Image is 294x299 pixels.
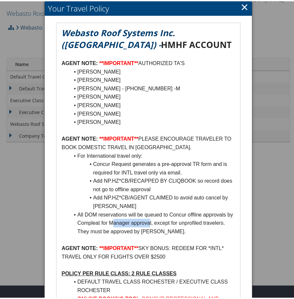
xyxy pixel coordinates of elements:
li: [PERSON_NAME] [69,117,235,125]
li: DEFAULT TRAVEL CLASS ROCHESTER / EXECUTIVE CLASS ROCHESTER [69,276,235,293]
p: PLEASE ENCOURAGE TRAVELER TO BOOK DOMESTIC TRAVEL IN [GEOGRAPHIC_DATA]. [61,133,235,150]
strong: AGENT NOTE: [61,244,98,250]
strong: HMHF ACCOUNT [161,37,232,49]
li: [PERSON_NAME] [69,75,235,83]
li: [PERSON_NAME] [69,108,235,117]
li: Concur Request generates a pre-approval TR form and is required for INTL travel only via email. [69,159,235,175]
em: Webasto Roof Systems Inc. ([GEOGRAPHIC_DATA]) - [61,26,177,49]
li: Add NP.HZ*CB/RECAPPED BY CLIQBOOK so record does not go to offline approval [69,175,235,192]
p: AUTHORIZED TA'S [61,58,235,66]
strong: AGENT NOTE: [61,59,98,65]
strong: AGENT NOTE: [61,135,98,140]
u: POLICY PER RULE CLASS: 2 RULE CLASSES [61,269,176,275]
li: [PERSON_NAME] [69,91,235,100]
li: [PERSON_NAME] [69,100,235,108]
li: For International travel only: [69,150,235,159]
li: [PERSON_NAME] [69,66,235,75]
li: Add NP.HZ*CB/AGENT CLAIMED to avoid auto cancel by [PERSON_NAME] [69,192,235,209]
li: [PERSON_NAME] - [PHONE_NUMBER] -M [69,83,235,92]
li: All DOM reservations will be queued to Concur offline approvals by Compleat for Manager approval,... [69,209,235,235]
p: SKY BONUS: REDEEM FOR *INTL* TRAVEL ONLY FOR FLIGHTS OVER $2500 [61,243,235,260]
